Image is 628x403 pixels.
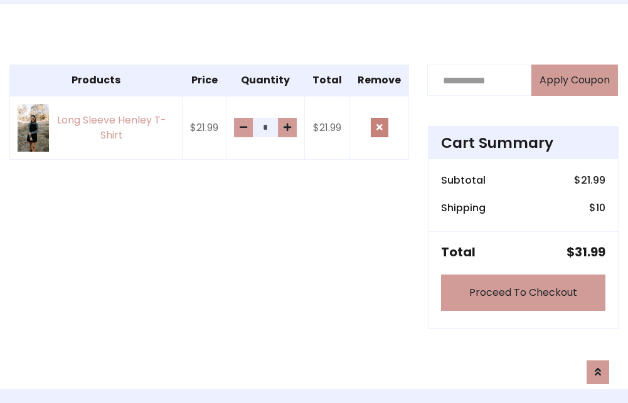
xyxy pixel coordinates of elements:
h6: $ [589,202,605,214]
span: 10 [596,201,605,215]
th: Price [183,65,226,97]
th: Remove [350,65,409,97]
h4: Cart Summary [441,134,605,152]
th: Quantity [226,65,305,97]
h6: $ [574,174,605,186]
h5: Total [441,244,476,259]
h6: Shipping [441,202,486,214]
th: Total [305,65,350,97]
td: $21.99 [183,96,226,159]
a: Long Sleeve Henley T-Shirt [18,104,174,151]
span: 21.99 [581,173,605,187]
button: Apply Coupon [531,65,618,96]
h6: Subtotal [441,174,486,186]
h5: $ [567,244,605,259]
a: Proceed To Checkout [441,275,605,311]
span: 31.99 [575,243,605,261]
td: $21.99 [305,96,350,159]
th: Products [10,65,183,97]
